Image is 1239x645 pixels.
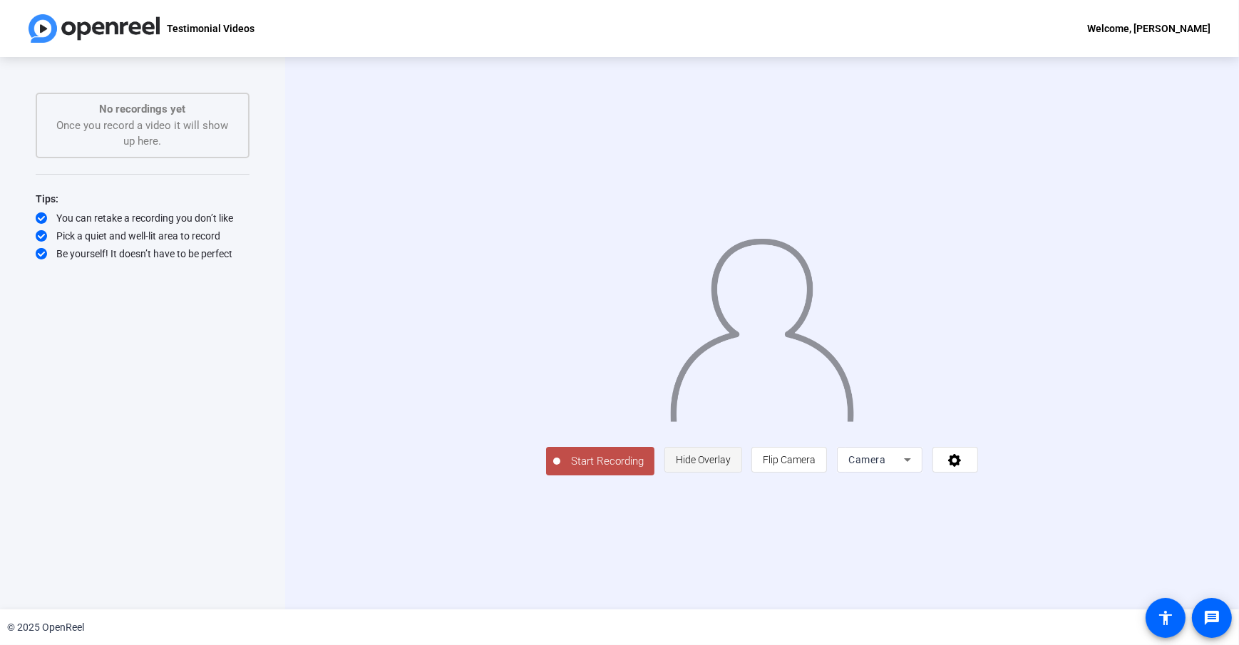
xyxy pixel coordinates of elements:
button: Flip Camera [751,447,827,473]
span: Flip Camera [763,454,816,465]
button: Start Recording [546,447,654,475]
div: Welcome, [PERSON_NAME] [1087,20,1210,37]
button: Hide Overlay [664,447,742,473]
span: Start Recording [560,453,654,470]
span: Hide Overlay [676,454,731,465]
div: Pick a quiet and well-lit area to record [36,229,250,243]
img: overlay [669,227,855,422]
p: No recordings yet [51,101,234,118]
img: OpenReel logo [29,14,160,43]
p: Testimonial Videos [167,20,255,37]
div: You can retake a recording you don’t like [36,211,250,225]
div: Once you record a video it will show up here. [51,101,234,150]
div: © 2025 OpenReel [7,620,84,635]
span: Camera [848,454,885,465]
mat-icon: message [1203,609,1220,626]
div: Be yourself! It doesn’t have to be perfect [36,247,250,261]
div: Tips: [36,190,250,207]
mat-icon: accessibility [1157,609,1174,626]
